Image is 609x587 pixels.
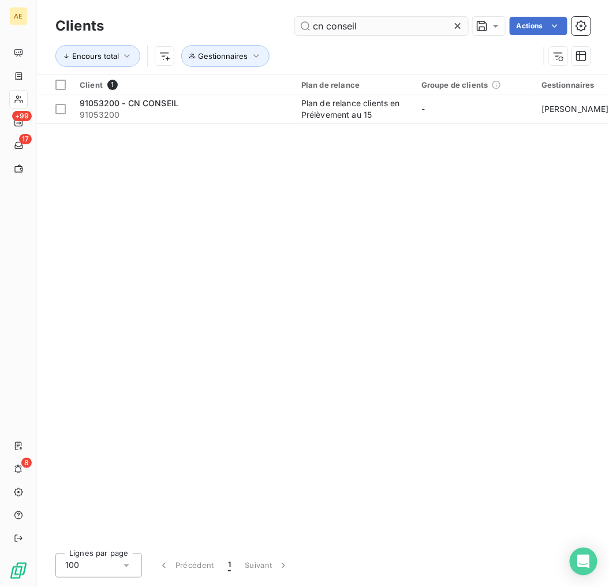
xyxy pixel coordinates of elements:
div: Open Intercom Messenger [570,548,597,575]
div: Plan de relance [301,80,408,89]
span: 100 [65,560,79,571]
img: Logo LeanPay [9,562,28,580]
button: Encours total [55,45,140,67]
span: Encours total [72,51,119,61]
button: 1 [221,554,238,578]
a: 17 [9,136,27,155]
a: +99 [9,113,27,132]
div: AE [9,7,28,25]
span: 91053200 [80,109,287,121]
span: Groupe de clients [421,80,488,89]
button: Actions [510,17,567,35]
span: 91053200 - CN CONSEIL [80,98,178,108]
span: Gestionnaires [199,51,248,61]
button: Gestionnaires [181,45,270,67]
input: Rechercher [295,17,468,35]
div: Plan de relance clients en Prélèvement au 15 [301,98,408,121]
span: 17 [19,134,32,144]
span: Client [80,80,103,89]
span: [PERSON_NAME] [541,104,609,114]
span: 1 [228,560,231,571]
span: 1 [107,80,118,90]
span: +99 [12,111,32,121]
button: Précédent [151,554,221,578]
button: Suivant [238,554,296,578]
span: - [421,104,425,114]
span: 8 [21,458,32,468]
h3: Clients [55,16,104,36]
